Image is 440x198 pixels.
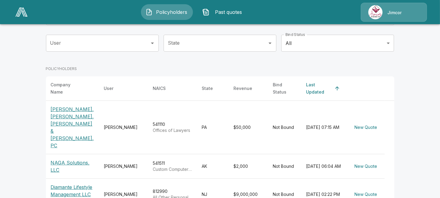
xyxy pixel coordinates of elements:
[104,124,143,130] div: [PERSON_NAME]
[51,106,94,149] p: [PERSON_NAME], [PERSON_NAME], [PERSON_NAME] & [PERSON_NAME], PC
[202,8,210,16] img: Past quotes Icon
[281,35,394,52] div: All
[234,85,253,92] div: Revenue
[266,39,274,47] button: Open
[153,166,192,172] p: Custom Computer Programming Services
[229,154,268,179] td: $2,000
[212,8,245,16] span: Past quotes
[153,160,192,172] div: 541511
[352,161,380,172] button: New Quote
[268,101,301,154] td: Not Bound
[197,154,229,179] td: AK
[202,85,213,92] div: State
[301,101,347,154] td: [DATE] 07:15 AM
[229,101,268,154] td: $50,000
[268,76,301,101] th: Bind Status
[153,85,166,92] div: NAICS
[145,8,153,16] img: Policyholders Icon
[306,81,332,96] div: Last Updated
[197,101,229,154] td: PA
[51,81,83,96] div: Company Name
[301,154,347,179] td: [DATE] 06:04 AM
[15,8,28,17] img: AA Logo
[285,32,305,37] label: Bind Status
[153,121,192,133] div: 541110
[104,85,114,92] div: User
[198,4,250,20] button: Past quotes IconPast quotes
[148,39,157,47] button: Open
[155,8,188,16] span: Policyholders
[104,163,143,169] div: [PERSON_NAME]
[141,4,193,20] button: Policyholders IconPolicyholders
[352,122,380,133] button: New Quote
[268,154,301,179] td: Not Bound
[153,127,192,133] p: Offices of Lawyers
[46,66,77,72] p: POLICYHOLDERS
[104,191,143,197] div: [PERSON_NAME]
[51,159,94,174] p: NAGA Solutions, LLC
